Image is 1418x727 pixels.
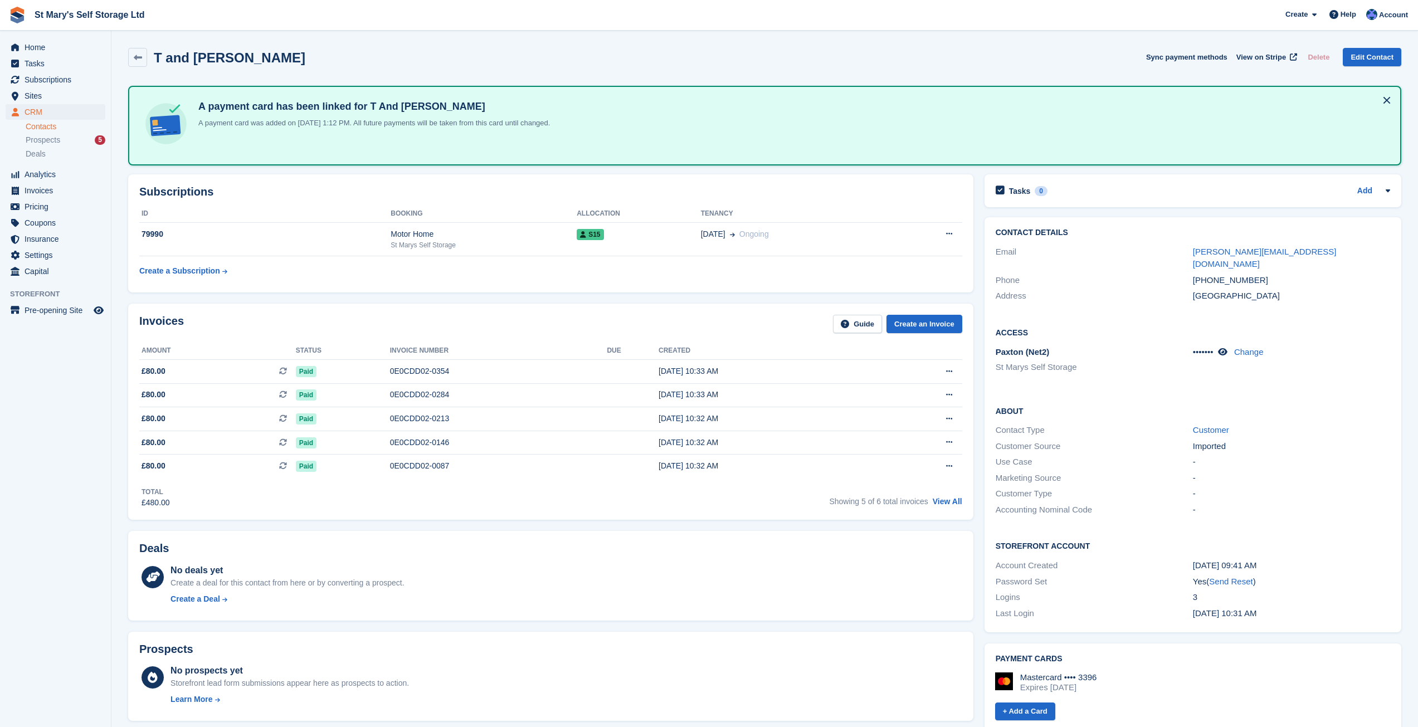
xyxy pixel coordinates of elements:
[25,56,91,71] span: Tasks
[659,437,877,448] div: [DATE] 10:32 AM
[142,437,165,448] span: £80.00
[577,229,603,240] span: S15
[6,88,105,104] a: menu
[1193,575,1390,588] div: Yes
[10,289,111,300] span: Storefront
[659,342,877,360] th: Created
[1343,48,1401,66] a: Edit Contact
[170,694,212,705] div: Learn More
[142,497,170,509] div: £480.00
[142,413,165,425] span: £80.00
[1193,456,1390,469] div: -
[1193,472,1390,485] div: -
[995,702,1055,721] a: + Add a Card
[296,389,316,401] span: Paid
[25,199,91,214] span: Pricing
[996,655,1390,663] h2: Payment cards
[26,121,105,132] a: Contacts
[996,228,1390,237] h2: Contact Details
[1020,682,1097,692] div: Expires [DATE]
[9,7,26,23] img: stora-icon-8386f47178a22dfd0bd8f6a31ec36ba5ce8667c1dd55bd0f319d3a0aa187defe.svg
[996,424,1193,437] div: Contact Type
[996,274,1193,287] div: Phone
[886,315,962,333] a: Create an Invoice
[659,389,877,401] div: [DATE] 10:33 AM
[996,361,1193,374] li: St Marys Self Storage
[142,460,165,472] span: £80.00
[6,72,105,87] a: menu
[933,497,962,506] a: View All
[170,677,409,689] div: Storefront lead form submissions appear here as prospects to action.
[659,460,877,472] div: [DATE] 10:32 AM
[996,472,1193,485] div: Marketing Source
[390,413,607,425] div: 0E0CDD02-0213
[1193,247,1337,269] a: [PERSON_NAME][EMAIL_ADDRESS][DOMAIN_NAME]
[1193,608,1257,618] time: 2025-05-01 09:31:16 UTC
[996,559,1193,572] div: Account Created
[1009,186,1031,196] h2: Tasks
[6,247,105,263] a: menu
[6,264,105,279] a: menu
[1303,48,1334,66] button: Delete
[1193,347,1214,357] span: •••••••
[6,40,105,55] a: menu
[142,365,165,377] span: £80.00
[139,315,184,333] h2: Invoices
[1193,274,1390,287] div: [PHONE_NUMBER]
[194,118,550,129] p: A payment card was added on [DATE] 1:12 PM. All future payments will be taken from this card unti...
[170,593,220,605] div: Create a Deal
[139,643,193,656] h2: Prospects
[995,672,1013,690] img: Mastercard Logo
[25,72,91,87] span: Subscriptions
[6,231,105,247] a: menu
[139,186,962,198] h2: Subscriptions
[25,88,91,104] span: Sites
[296,342,390,360] th: Status
[996,487,1193,500] div: Customer Type
[1193,440,1390,453] div: Imported
[139,261,227,281] a: Create a Subscription
[6,199,105,214] a: menu
[996,290,1193,302] div: Address
[1206,577,1255,586] span: ( )
[1357,185,1372,198] a: Add
[142,487,170,497] div: Total
[6,215,105,231] a: menu
[996,456,1193,469] div: Use Case
[390,437,607,448] div: 0E0CDD02-0146
[1020,672,1097,682] div: Mastercard •••• 3396
[170,664,409,677] div: No prospects yet
[996,440,1193,453] div: Customer Source
[25,40,91,55] span: Home
[25,302,91,318] span: Pre-opening Site
[25,264,91,279] span: Capital
[996,405,1390,416] h2: About
[701,205,895,223] th: Tenancy
[296,437,316,448] span: Paid
[1234,347,1264,357] a: Change
[142,389,165,401] span: £80.00
[996,246,1193,271] div: Email
[296,366,316,377] span: Paid
[25,231,91,247] span: Insurance
[1379,9,1408,21] span: Account
[170,564,404,577] div: No deals yet
[25,215,91,231] span: Coupons
[996,326,1390,338] h2: Access
[26,148,105,160] a: Deals
[390,389,607,401] div: 0E0CDD02-0284
[659,365,877,377] div: [DATE] 10:33 AM
[1236,52,1286,63] span: View on Stripe
[607,342,659,360] th: Due
[739,230,769,238] span: Ongoing
[1035,186,1047,196] div: 0
[1341,9,1356,20] span: Help
[6,104,105,120] a: menu
[25,183,91,198] span: Invoices
[1285,9,1308,20] span: Create
[996,607,1193,620] div: Last Login
[1193,290,1390,302] div: [GEOGRAPHIC_DATA]
[154,50,305,65] h2: T and [PERSON_NAME]
[829,497,928,506] span: Showing 5 of 6 total invoices
[139,205,391,223] th: ID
